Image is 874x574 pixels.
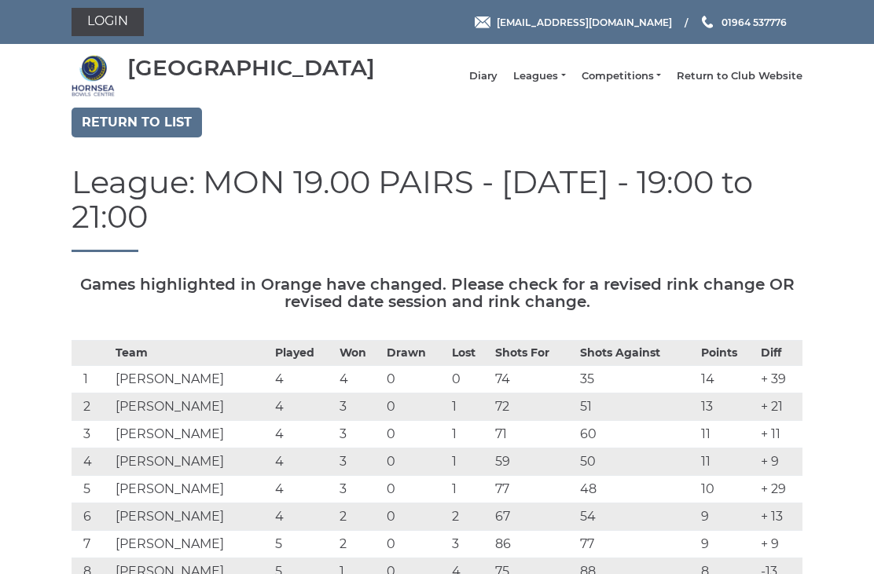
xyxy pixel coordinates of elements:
[491,393,576,421] td: 72
[112,448,271,476] td: [PERSON_NAME]
[700,15,787,30] a: Phone us 01964 537776
[336,366,383,393] td: 4
[112,393,271,421] td: [PERSON_NAME]
[475,16,490,28] img: Email
[448,531,491,558] td: 3
[112,366,271,393] td: [PERSON_NAME]
[576,503,697,531] td: 54
[697,476,758,503] td: 10
[448,503,491,531] td: 2
[72,276,802,310] h5: Games highlighted in Orange have changed. Please check for a revised rink change OR revised date ...
[491,503,576,531] td: 67
[72,366,112,393] td: 1
[757,448,802,476] td: + 9
[271,448,336,476] td: 4
[271,531,336,558] td: 5
[336,531,383,558] td: 2
[72,8,144,36] a: Login
[383,503,447,531] td: 0
[271,421,336,448] td: 4
[697,503,758,531] td: 9
[697,448,758,476] td: 11
[271,393,336,421] td: 4
[448,448,491,476] td: 1
[757,366,802,393] td: + 39
[491,531,576,558] td: 86
[576,341,697,366] th: Shots Against
[757,531,802,558] td: + 9
[72,531,112,558] td: 7
[383,393,447,421] td: 0
[336,421,383,448] td: 3
[697,366,758,393] td: 14
[72,54,115,97] img: Hornsea Bowls Centre
[383,476,447,503] td: 0
[72,503,112,531] td: 6
[72,393,112,421] td: 2
[576,421,697,448] td: 60
[336,476,383,503] td: 3
[112,531,271,558] td: [PERSON_NAME]
[722,16,787,27] span: 01964 537776
[582,69,661,83] a: Competitions
[491,366,576,393] td: 74
[72,108,202,137] a: Return to list
[757,476,802,503] td: + 29
[697,421,758,448] td: 11
[112,421,271,448] td: [PERSON_NAME]
[448,341,491,366] th: Lost
[702,16,713,28] img: Phone us
[448,366,491,393] td: 0
[491,341,576,366] th: Shots For
[697,341,758,366] th: Points
[271,366,336,393] td: 4
[757,421,802,448] td: + 11
[271,341,336,366] th: Played
[757,503,802,531] td: + 13
[383,421,447,448] td: 0
[497,16,672,27] span: [EMAIL_ADDRESS][DOMAIN_NAME]
[576,366,697,393] td: 35
[72,165,802,252] h1: League: MON 19.00 PAIRS - [DATE] - 19:00 to 21:00
[475,15,672,30] a: Email [EMAIL_ADDRESS][DOMAIN_NAME]
[383,341,447,366] th: Drawn
[383,448,447,476] td: 0
[757,341,802,366] th: Diff
[576,476,697,503] td: 48
[469,69,498,83] a: Diary
[336,393,383,421] td: 3
[72,421,112,448] td: 3
[336,503,383,531] td: 2
[513,69,565,83] a: Leagues
[757,393,802,421] td: + 21
[448,476,491,503] td: 1
[677,69,802,83] a: Return to Club Website
[112,476,271,503] td: [PERSON_NAME]
[383,366,447,393] td: 0
[576,448,697,476] td: 50
[491,448,576,476] td: 59
[491,476,576,503] td: 77
[72,476,112,503] td: 5
[127,56,375,80] div: [GEOGRAPHIC_DATA]
[448,393,491,421] td: 1
[448,421,491,448] td: 1
[383,531,447,558] td: 0
[336,448,383,476] td: 3
[336,341,383,366] th: Won
[576,393,697,421] td: 51
[697,531,758,558] td: 9
[271,503,336,531] td: 4
[491,421,576,448] td: 71
[576,531,697,558] td: 77
[112,503,271,531] td: [PERSON_NAME]
[271,476,336,503] td: 4
[72,448,112,476] td: 4
[697,393,758,421] td: 13
[112,341,271,366] th: Team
